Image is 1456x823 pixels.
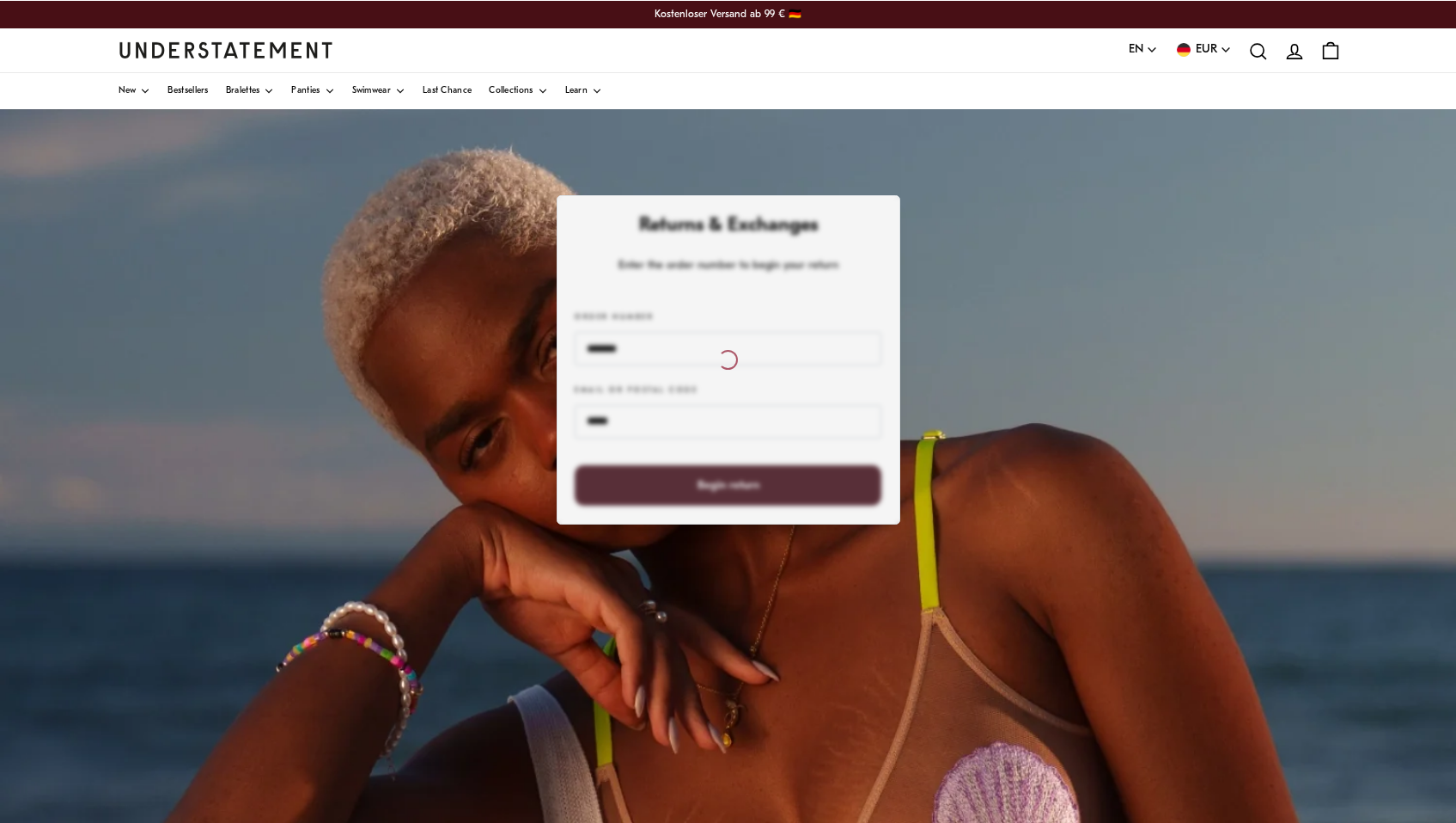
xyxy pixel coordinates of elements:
p: Kostenloser Versand ab 99 € 🇩🇪 [599,3,857,26]
a: Bralettes [226,73,275,109]
span: EUR [1196,40,1217,59]
span: Bralettes [226,87,260,95]
a: Collections [489,73,547,109]
button: EUR [1175,40,1232,59]
a: Swimwear [352,73,405,109]
a: Understatement Homepage [119,42,333,58]
span: New [119,87,137,95]
a: Learn [565,73,603,109]
span: Last Chance [423,87,472,95]
span: EN [1129,40,1143,59]
a: Bestsellers [168,73,208,109]
span: Panties [291,87,320,95]
span: Bestsellers [168,87,208,95]
span: Collections [489,87,533,95]
a: Panties [291,73,334,109]
span: Learn [565,87,588,95]
span: Swimwear [352,87,391,95]
button: EN [1129,40,1158,59]
a: Last Chance [423,73,472,109]
a: New [119,73,151,109]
